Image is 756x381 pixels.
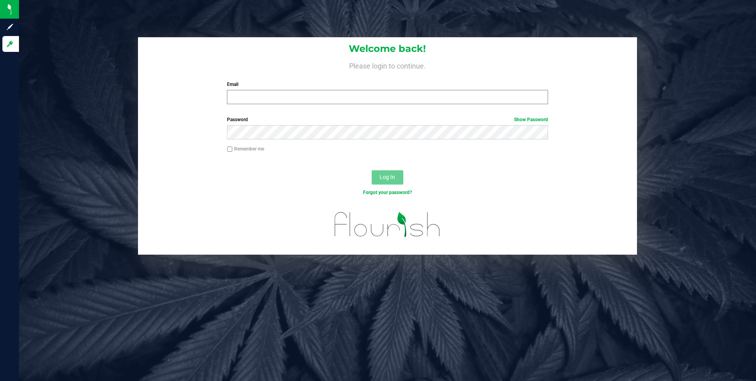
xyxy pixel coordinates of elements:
input: Remember me [227,147,232,152]
span: Log In [380,174,395,180]
label: Email [227,81,548,88]
img: flourish_logo.svg [325,204,450,245]
a: Show Password [514,117,548,122]
label: Remember me [227,145,264,152]
h4: Please login to continue. [138,60,637,70]
a: Forgot your password? [363,190,412,195]
h1: Welcome back! [138,44,637,54]
span: Password [227,117,248,122]
inline-svg: Sign up [6,23,14,31]
button: Log In [372,170,403,185]
inline-svg: Log in [6,40,14,48]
